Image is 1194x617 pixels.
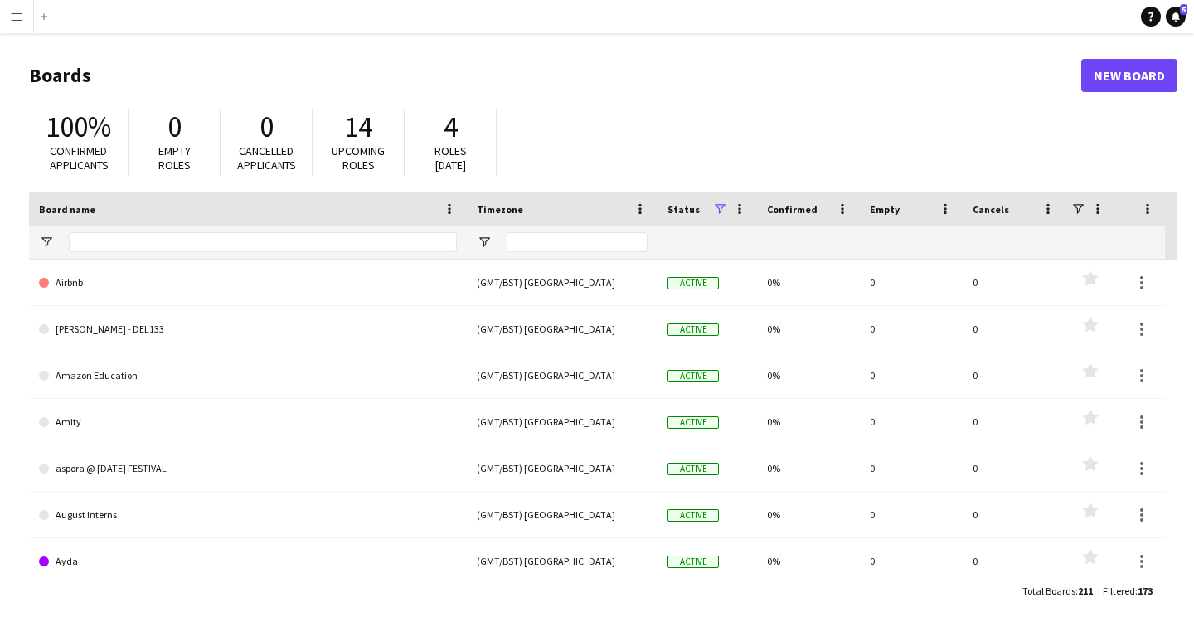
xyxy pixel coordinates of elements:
[158,143,191,172] span: Empty roles
[1166,7,1186,27] a: 5
[667,416,719,429] span: Active
[477,235,492,250] button: Open Filter Menu
[39,399,457,445] a: Amity
[237,143,296,172] span: Cancelled applicants
[467,306,658,352] div: (GMT/BST) [GEOGRAPHIC_DATA]
[444,109,458,145] span: 4
[860,492,963,537] div: 0
[467,538,658,584] div: (GMT/BST) [GEOGRAPHIC_DATA]
[1103,585,1135,597] span: Filtered
[50,143,109,172] span: Confirmed applicants
[467,399,658,445] div: (GMT/BST) [GEOGRAPHIC_DATA]
[1103,575,1153,607] div: :
[1022,575,1093,607] div: :
[963,306,1065,352] div: 0
[870,203,900,216] span: Empty
[757,306,860,352] div: 0%
[667,277,719,289] span: Active
[467,445,658,491] div: (GMT/BST) [GEOGRAPHIC_DATA]
[467,260,658,305] div: (GMT/BST) [GEOGRAPHIC_DATA]
[167,109,182,145] span: 0
[1138,585,1153,597] span: 173
[860,306,963,352] div: 0
[467,352,658,398] div: (GMT/BST) [GEOGRAPHIC_DATA]
[667,370,719,382] span: Active
[963,445,1065,491] div: 0
[963,399,1065,445] div: 0
[767,203,818,216] span: Confirmed
[963,492,1065,537] div: 0
[1180,4,1187,15] span: 5
[757,260,860,305] div: 0%
[860,445,963,491] div: 0
[860,538,963,584] div: 0
[29,63,1081,88] h1: Boards
[39,352,457,399] a: Amazon Education
[667,323,719,336] span: Active
[860,260,963,305] div: 0
[757,538,860,584] div: 0%
[757,399,860,445] div: 0%
[467,492,658,537] div: (GMT/BST) [GEOGRAPHIC_DATA]
[332,143,385,172] span: Upcoming roles
[667,509,719,522] span: Active
[434,143,467,172] span: Roles [DATE]
[757,445,860,491] div: 0%
[860,352,963,398] div: 0
[344,109,372,145] span: 14
[963,352,1065,398] div: 0
[39,492,457,538] a: August Interns
[46,109,111,145] span: 100%
[1022,585,1075,597] span: Total Boards
[39,306,457,352] a: [PERSON_NAME] - DEL133
[477,203,523,216] span: Timezone
[963,260,1065,305] div: 0
[39,538,457,585] a: Ayda
[757,352,860,398] div: 0%
[667,203,700,216] span: Status
[757,492,860,537] div: 0%
[260,109,274,145] span: 0
[963,538,1065,584] div: 0
[39,445,457,492] a: aspora @ [DATE] FESTIVAL
[39,203,95,216] span: Board name
[973,203,1009,216] span: Cancels
[39,235,54,250] button: Open Filter Menu
[667,556,719,568] span: Active
[507,232,648,252] input: Timezone Filter Input
[39,260,457,306] a: Airbnb
[1078,585,1093,597] span: 211
[860,399,963,445] div: 0
[69,232,457,252] input: Board name Filter Input
[1081,59,1177,92] a: New Board
[667,463,719,475] span: Active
